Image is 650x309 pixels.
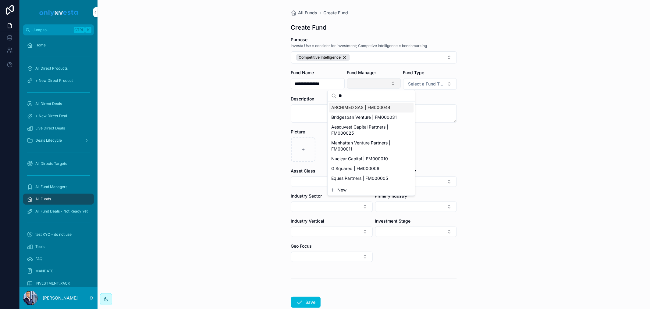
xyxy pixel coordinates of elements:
[347,78,401,89] button: Select Button
[23,206,94,217] a: All Fund Deals - Not Ready Yet
[23,123,94,134] a: Live Direct Deals
[328,101,415,184] div: Suggestions
[291,43,427,48] span: Investa Use = consider for investment; Competive Intelligence = benchmarking
[330,187,412,193] button: New
[324,10,348,16] a: Create Fund
[375,193,407,198] span: PrimaryIndustry
[375,202,457,212] button: Select Button
[23,158,94,169] a: All Directs Targets
[403,70,424,75] span: Fund Type
[35,256,42,261] span: FAQ
[86,27,91,32] span: K
[23,241,94,252] a: Tools
[331,175,388,181] span: Eques Partners | FM000005
[35,78,73,83] span: + New Direct Product
[35,66,68,71] span: All Direct Products
[291,37,308,42] span: Purpose
[291,10,318,16] a: All Funds
[291,202,373,212] button: Select Button
[23,266,94,277] a: MANDATE
[331,165,379,172] span: G Squared | FM000006
[296,54,350,61] button: Unselect 1
[347,70,376,75] span: Fund Manager
[35,161,67,166] span: All Directs Targets
[35,114,67,118] span: + New Direct Deal
[298,10,318,16] span: All Funds
[331,140,404,152] span: Manhattan Venture Partners | FM000011
[23,181,94,192] a: All Fund Managers
[35,269,53,274] span: MANDATE
[291,218,325,224] span: Industry Vertical
[23,63,94,74] a: All Direct Products
[291,227,373,237] button: Select Button
[291,70,314,75] span: Fund Name
[291,193,322,198] span: Industry Sector
[23,111,94,122] a: + New Direct Deal
[43,295,78,301] p: [PERSON_NAME]
[35,101,62,106] span: All Direct Deals
[23,278,94,289] a: INVESTMENT_PACK
[291,243,312,249] span: Geo Focus
[20,35,98,287] div: scrollable content
[291,129,305,134] span: Picture
[291,96,314,101] span: Description
[23,194,94,205] a: All Funds
[35,138,62,143] span: Deals Lifecycle
[375,176,457,187] button: Select Button
[331,114,397,120] span: Bridgespan Venture | FM000031
[35,232,72,237] span: test KYC - do not use
[337,187,346,193] span: New
[403,78,457,90] button: Select Button
[35,244,44,249] span: Tools
[38,7,79,17] img: App logo
[331,124,404,136] span: Aescuvest Capital Partners | FM000025
[35,281,70,286] span: INVESTMENT_PACK
[331,104,390,111] span: ARCHIMED SAS | FM000044
[23,98,94,109] a: All Direct Deals
[331,156,388,162] span: Nuclear Capital | FM000010
[35,209,88,214] span: All Fund Deals - Not Ready Yet
[408,81,444,87] span: Select a Fund Type
[35,197,51,202] span: All Funds
[23,40,94,51] a: Home
[35,126,65,131] span: Live Direct Deals
[375,227,457,237] button: Select Button
[74,27,85,33] span: Ctrl
[33,27,71,32] span: Jump to...
[291,168,316,173] span: Asset Class
[291,176,373,187] button: Select Button
[291,51,457,64] button: Select Button
[291,252,373,262] button: Select Button
[23,24,94,35] button: Jump to...CtrlK
[291,23,327,32] h1: Create Fund
[23,135,94,146] a: Deals Lifecycle
[375,218,411,224] span: Investment Stage
[23,229,94,240] a: test KYC - do not use
[23,253,94,264] a: FAQ
[23,75,94,86] a: + New Direct Product
[35,184,67,189] span: All Fund Managers
[291,297,321,308] button: Save
[299,55,341,60] span: Competitive Intelligence
[35,43,46,48] span: Home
